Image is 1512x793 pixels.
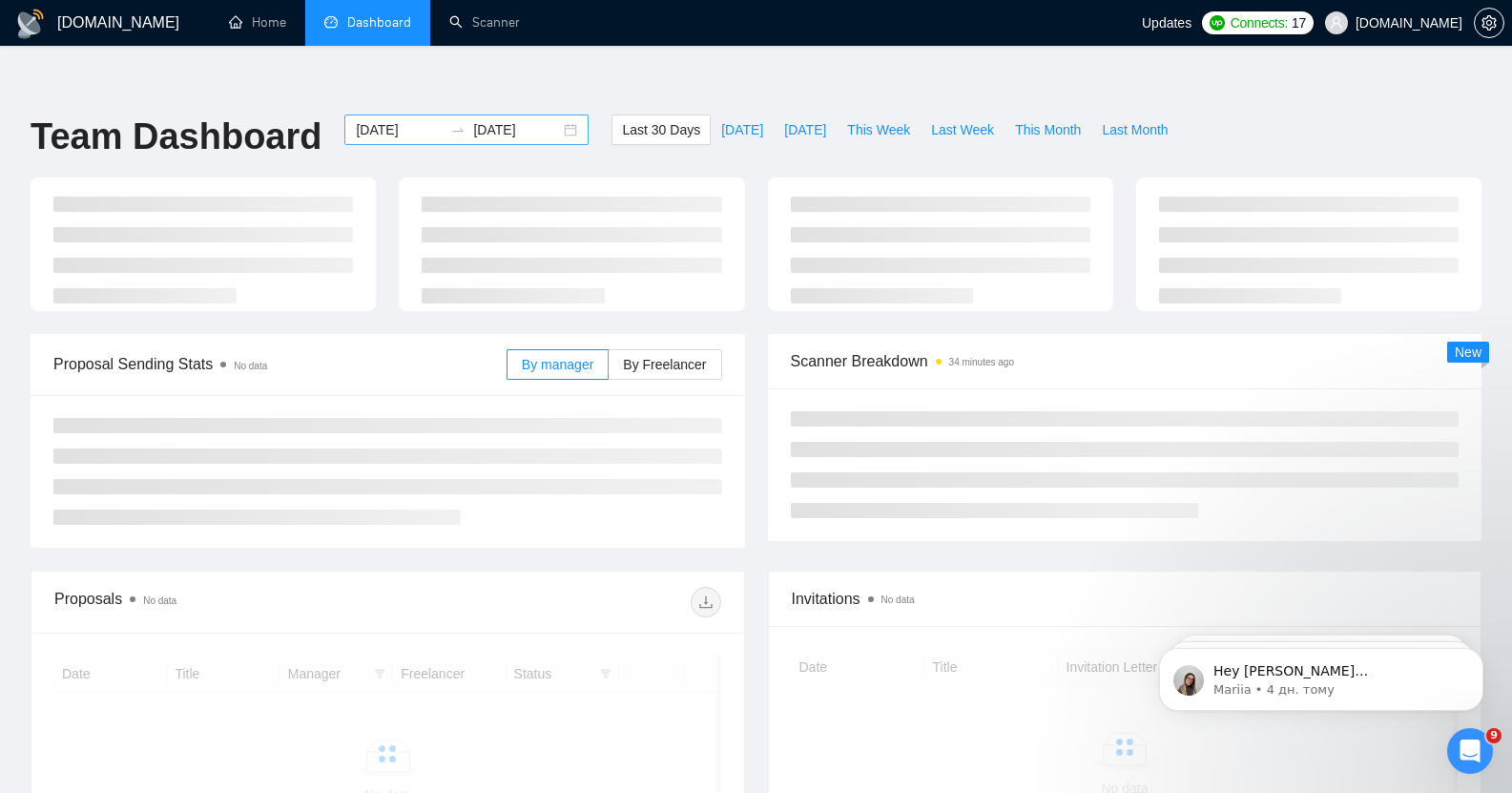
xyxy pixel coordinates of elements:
[921,115,1005,145] button: Last Week
[949,357,1014,367] time: 34 minutes ago
[1102,119,1168,140] span: Last Month
[234,361,267,371] span: No data
[1231,12,1288,33] span: Connects:
[1330,16,1343,30] span: user
[450,122,466,137] span: swap-right
[31,115,321,159] h1: Team Dashboard
[622,119,700,140] span: Last 30 Days
[1455,344,1481,360] span: New
[473,119,560,140] input: End date
[881,595,915,605] span: No data
[1447,728,1493,774] iframe: Intercom live chat
[324,15,338,29] span: dashboard
[847,119,910,140] span: This Week
[791,349,1460,373] span: Scanner Breakdown
[522,357,593,372] span: By manager
[711,115,774,145] button: [DATE]
[623,357,706,372] span: By Freelancer
[1130,608,1512,741] iframe: Intercom notifications повідомлення
[450,122,466,137] span: to
[54,587,387,617] div: Proposals
[143,595,176,606] span: No data
[53,352,507,376] span: Proposal Sending Stats
[356,119,443,140] input: Start date
[15,9,46,39] img: logo
[784,119,826,140] span: [DATE]
[1474,15,1504,31] a: setting
[1091,115,1178,145] button: Last Month
[1474,8,1504,38] button: setting
[449,14,520,31] a: searchScanner
[1142,15,1191,31] span: Updates
[229,14,286,31] a: homeHome
[837,115,921,145] button: This Week
[931,119,994,140] span: Last Week
[721,119,763,140] span: [DATE]
[347,14,411,31] span: Dashboard
[611,115,711,145] button: Last 30 Days
[1292,12,1306,33] span: 17
[1210,15,1225,31] img: upwork-logo.png
[1015,119,1081,140] span: This Month
[774,115,837,145] button: [DATE]
[792,587,1459,611] span: Invitations
[1005,115,1091,145] button: This Month
[1475,15,1503,31] span: setting
[1486,728,1502,743] span: 9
